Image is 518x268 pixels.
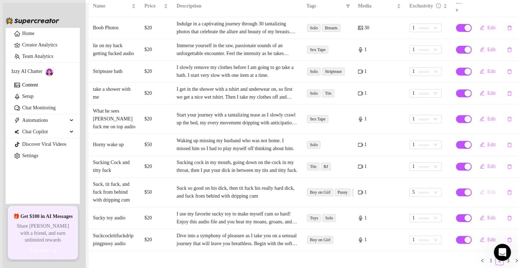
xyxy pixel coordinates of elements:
button: Edit [474,161,501,172]
button: Edit [474,187,501,198]
span: Edit [487,142,495,148]
span: Price [144,2,162,10]
td: Suckcocktitfuckdrippingpussy audio [89,229,140,251]
span: Earn now [29,248,49,254]
td: Horny wake up [89,134,140,156]
span: video-camera [358,190,363,195]
a: Discover Viral Videos [22,142,66,147]
img: AI Chatter [45,66,56,76]
button: Edit [474,139,501,150]
span: 1 [412,163,415,170]
span: delete [507,190,512,195]
div: Start your journey with a tantalizing tease as I slowly crawl up the bed, my every movement dripp... [176,111,298,127]
span: 1 [412,89,415,97]
span: edit [479,25,484,30]
span: delete [507,47,512,52]
a: Setup [22,94,34,99]
span: video-camera [358,91,363,96]
td: lie on my back getting fucked audio [89,39,140,61]
td: $50 [140,134,172,156]
a: Chat Monitoring [22,105,56,110]
span: Solo [322,214,336,222]
span: 1 [364,115,367,123]
span: filter [346,4,350,8]
span: Edit [487,47,495,53]
span: 1 [412,24,415,32]
span: Share [PERSON_NAME] with a friend, and earn unlimited rewards [12,223,74,244]
span: 1 [364,46,367,54]
div: Immerse yourself in the raw, passionate sounds of an unforgettable encounter. Feel the intensity ... [176,42,298,58]
span: info-circle [436,3,441,8]
span: delete [507,25,512,30]
button: delete [501,161,518,172]
span: Boy on Girl [307,188,333,196]
span: picture [358,25,363,30]
span: Chat Copilot [22,126,68,138]
span: delete [507,116,512,121]
a: Content [22,82,38,88]
span: audio [358,237,363,242]
button: delete [501,113,518,125]
span: 1 [412,236,415,244]
li: 1 [487,257,495,265]
button: Edit [474,44,501,55]
span: edit [479,189,484,194]
span: Solo [307,68,320,75]
td: $20 [140,83,172,104]
span: Name [93,2,130,10]
button: delete [501,139,518,150]
span: Edit [487,25,495,31]
div: I use my favorite sucky toy to make myself cum so hard! Enjoy this audio file and you hear my moa... [176,210,298,226]
span: 1 [364,214,367,222]
span: Automations [22,115,68,126]
span: Breasts [322,24,340,32]
span: edit [479,116,484,121]
td: Sucking Cock and titty fuck [89,156,140,178]
span: Toys [307,214,321,222]
span: delete [507,69,512,74]
div: Exclusivity [409,2,433,10]
span: Solo [307,24,320,32]
span: 5 [412,188,415,196]
button: Edit [474,212,501,224]
td: $50 [140,178,172,207]
td: $20 [140,39,172,61]
span: delete [507,142,512,147]
button: delete [501,44,518,55]
span: edit [479,69,484,74]
span: Edit [487,164,495,169]
button: left [478,257,487,265]
td: $20 [140,17,172,39]
span: 1 [412,141,415,149]
span: edit [479,237,484,242]
td: take a shower with me [89,83,140,104]
span: Tits [322,89,334,97]
span: edit [479,90,484,95]
span: audio [358,215,363,220]
td: Boob Photos [89,17,140,39]
span: delete [507,215,512,220]
button: Earn nowarrow-right [12,247,74,255]
td: $20 [140,207,172,229]
td: $20 [140,61,172,83]
td: Suck, tit fuck, and fuck from behind with dripping cum [89,178,140,207]
span: video-camera [358,142,363,147]
span: Edit [487,189,495,195]
button: delete [501,22,518,34]
li: Previous Page [478,257,487,265]
div: Dive into a symphony of pleasure as I take you on a sensual journey that will leave you breathles... [176,232,298,248]
span: Striptease [322,68,344,75]
span: 1 [364,163,367,170]
div: I slowly remove my clothes before I am going to go take a bath. I start very slow with one item a... [176,64,298,79]
span: delete [507,91,512,96]
span: Boy on Girl [307,236,333,244]
span: Edit [487,90,495,96]
a: Settings [22,153,38,158]
button: Edit [474,88,501,99]
span: video-camera [358,69,363,74]
span: 1 [364,89,367,97]
span: delete [507,164,512,169]
div: I get in the shower with a tshirt and underwear on, so first we get a nice wet tshirt. Then I tak... [176,85,298,101]
div: Waking up missing my husband who was not home. I missed him so I had to play myself off thinking ... [176,137,298,153]
span: Sex Tape [307,46,328,54]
